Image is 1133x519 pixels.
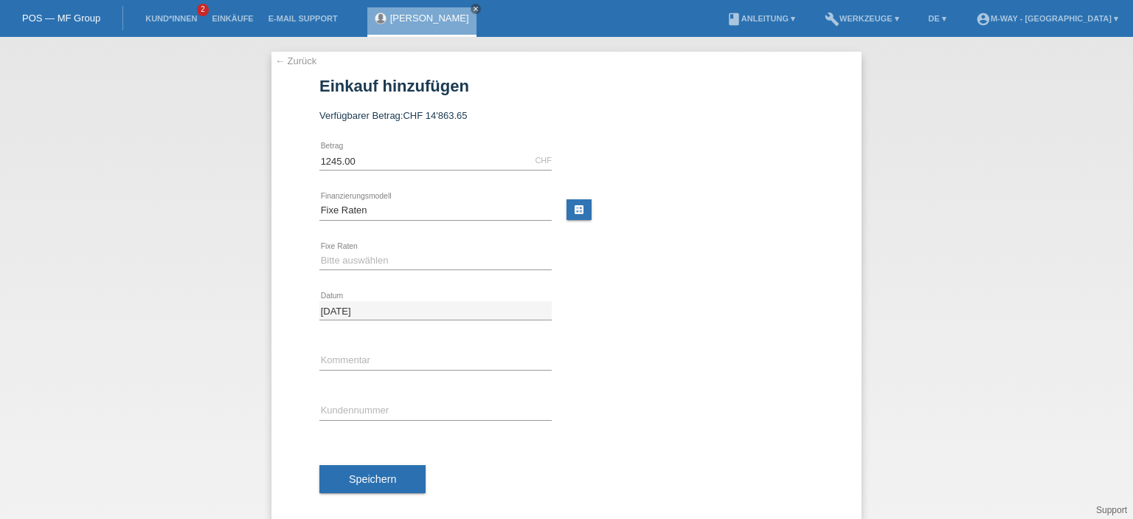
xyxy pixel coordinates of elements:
[719,14,803,23] a: bookAnleitung ▾
[573,204,585,216] i: calculate
[921,14,954,23] a: DE ▾
[403,110,467,121] span: CHF 14'863.65
[204,14,260,23] a: Einkäufe
[471,4,481,14] a: close
[261,14,345,23] a: E-Mail Support
[275,55,316,66] a: ← Zurück
[817,14,907,23] a: buildWerkzeuge ▾
[390,13,469,24] a: [PERSON_NAME]
[566,199,592,220] a: calculate
[319,465,426,493] button: Speichern
[969,14,1126,23] a: account_circlem-way - [GEOGRAPHIC_DATA] ▾
[535,156,552,165] div: CHF
[319,77,814,95] h1: Einkauf hinzufügen
[22,13,100,24] a: POS — MF Group
[1096,505,1127,515] a: Support
[349,473,396,485] span: Speichern
[825,12,839,27] i: build
[727,12,741,27] i: book
[138,14,204,23] a: Kund*innen
[197,4,209,16] span: 2
[319,110,814,121] div: Verfügbarer Betrag:
[472,5,479,13] i: close
[976,12,991,27] i: account_circle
